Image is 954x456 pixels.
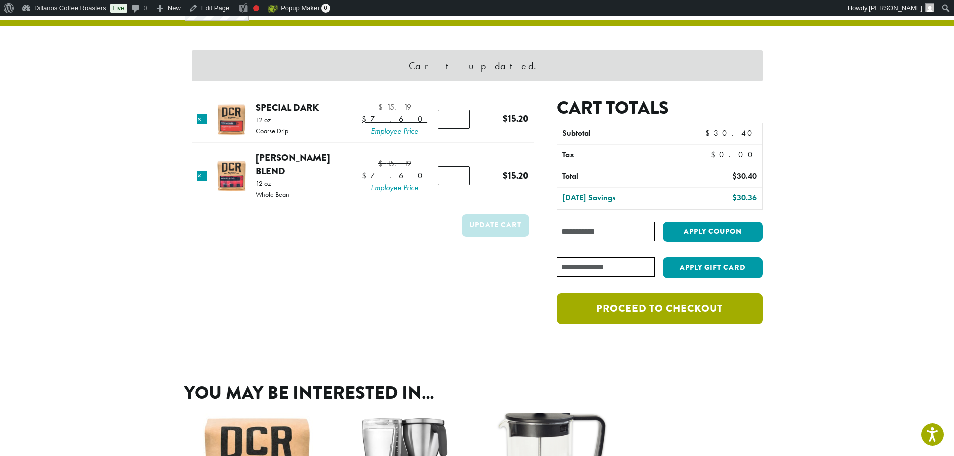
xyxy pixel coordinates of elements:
[256,180,289,187] p: 12 oz
[732,192,757,203] bdi: 30.36
[557,188,680,209] th: [DATE] Savings
[711,149,719,160] span: $
[438,110,470,129] input: Product quantity
[321,4,330,13] span: 0
[197,114,207,124] a: Remove this item
[557,166,680,187] th: Total
[663,257,763,278] button: Apply Gift Card
[110,4,127,13] a: Live
[192,50,763,81] div: Cart updated.
[362,182,427,194] span: Employee Price
[503,112,508,125] span: $
[705,128,714,138] span: $
[256,191,289,198] p: Whole Bean
[378,102,387,112] span: $
[362,114,427,124] bdi: 7.60
[503,169,528,182] bdi: 15.20
[705,128,757,138] bdi: 30.40
[732,171,737,181] span: $
[732,192,737,203] span: $
[378,158,411,169] bdi: 15.19
[663,222,763,242] button: Apply coupon
[557,97,762,119] h2: Cart totals
[184,382,770,404] h2: You may be interested in…
[197,171,207,181] a: Remove this item
[256,127,288,134] p: Coarse Drip
[362,114,370,124] span: $
[378,102,411,112] bdi: 15.19
[732,171,757,181] bdi: 30.40
[711,149,757,160] bdi: 0.00
[362,170,370,181] span: $
[256,151,330,178] a: [PERSON_NAME] Blend
[215,160,248,192] img: Howie's Blend
[362,125,427,137] span: Employee Price
[215,103,248,136] img: Special Dark
[253,5,259,11] div: Focus keyphrase not set
[503,169,508,182] span: $
[557,293,762,324] a: Proceed to checkout
[256,101,319,114] a: Special Dark
[438,166,470,185] input: Product quantity
[557,145,702,166] th: Tax
[362,170,427,181] bdi: 7.60
[256,116,288,123] p: 12 oz
[462,214,529,237] button: Update cart
[869,4,922,12] span: [PERSON_NAME]
[503,112,528,125] bdi: 15.20
[378,158,387,169] span: $
[557,123,680,144] th: Subtotal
